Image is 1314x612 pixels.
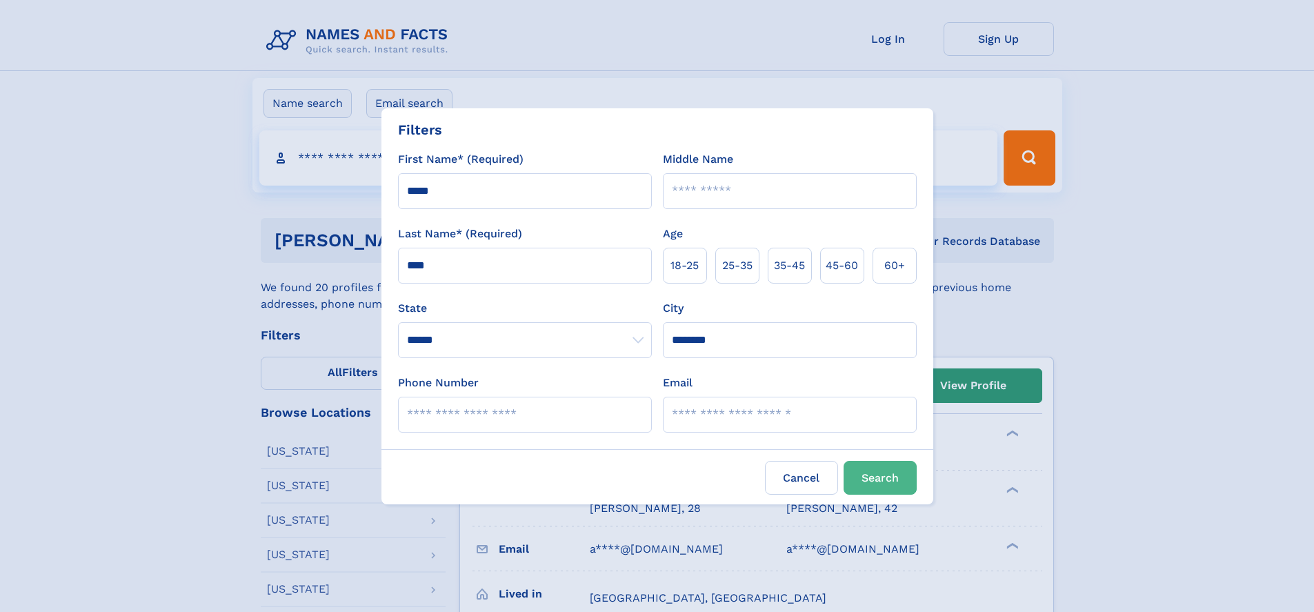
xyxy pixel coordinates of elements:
[663,151,733,168] label: Middle Name
[765,461,838,495] label: Cancel
[663,300,684,317] label: City
[398,226,522,242] label: Last Name* (Required)
[774,257,805,274] span: 35‑45
[398,375,479,391] label: Phone Number
[398,300,652,317] label: State
[663,226,683,242] label: Age
[826,257,858,274] span: 45‑60
[884,257,905,274] span: 60+
[398,119,442,140] div: Filters
[398,151,524,168] label: First Name* (Required)
[844,461,917,495] button: Search
[663,375,693,391] label: Email
[670,257,699,274] span: 18‑25
[722,257,753,274] span: 25‑35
